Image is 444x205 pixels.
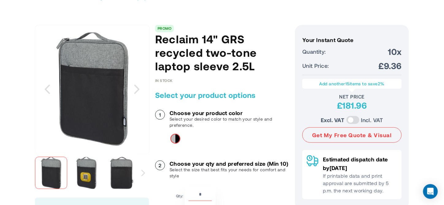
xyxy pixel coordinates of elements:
[307,155,319,167] img: Delivery
[158,26,171,30] a: PROMO
[345,81,350,86] span: 15
[323,155,397,172] p: Estimated dispatch date by
[170,110,289,116] h3: Choose your product color
[323,172,397,194] p: If printable data and print approval are submitted by 5 p.m. the next working day.
[302,37,402,43] h3: Your Instant Quote
[170,116,289,128] p: Select your desired color to match your style and preference.
[423,184,438,199] div: Open Intercom Messenger
[302,100,402,111] div: £181.96
[70,154,105,192] div: Reclaim 14" GRS recycled two-tone laptop sleeve 2.5L
[388,46,402,57] span: 10x
[155,32,289,73] h1: Reclaim 14" GRS recycled two-tone laptop sleeve 2.5L
[105,157,138,189] img: Reclaim 14" GRS recycled two-tone laptop sleeve 2.5L
[321,116,344,124] label: Excl. VAT
[302,94,402,100] div: Net Price
[105,154,138,192] div: Reclaim 14" GRS recycled two-tone laptop sleeve 2.5L
[170,167,289,179] p: Select the size that best fits your needs for comfort and style
[379,60,402,71] span: £9.36
[35,25,59,154] div: Previous
[138,154,149,192] div: Next
[155,78,173,83] span: In stock
[170,134,180,144] div: Solid black&Heather grey
[302,61,329,70] span: Unit Price:
[170,161,289,167] h3: Choose your qty and preferred size (Min 10)
[305,81,399,87] p: Add another items to save
[155,90,289,100] h2: Select your product options
[302,127,402,143] button: Get My Free Quote & Visual
[302,47,326,56] span: Quantity:
[361,116,383,124] label: Incl. VAT
[70,157,102,189] img: Reclaim 14" GRS recycled two-tone laptop sleeve 2.5L
[35,154,70,192] div: Reclaim 14" GRS recycled two-tone laptop sleeve 2.5L
[155,78,173,83] div: Availability
[124,25,149,154] div: Next
[378,81,385,86] span: 2%
[35,32,149,146] img: Reclaim 14" GRS recycled two-tone laptop sleeve 2.5L
[35,157,67,189] img: Reclaim 14" GRS recycled two-tone laptop sleeve 2.5L
[330,164,347,171] span: [DATE]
